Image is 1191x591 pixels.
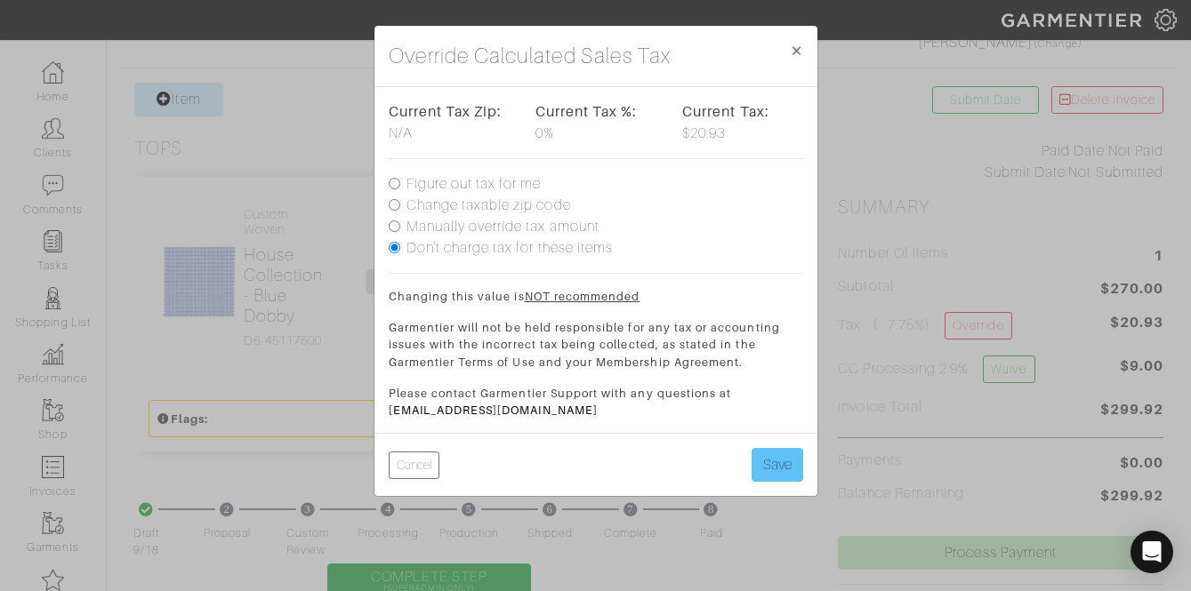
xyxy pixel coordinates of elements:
div: Open Intercom Messenger [1131,531,1173,573]
label: Figure out tax for me [406,173,542,195]
strong: Current Tax Zip: [389,103,503,120]
input: Change taxable zip code [389,199,400,211]
u: NOT recommended [525,290,640,303]
input: Manually override tax amount [389,220,400,232]
input: Don't charge tax for these items [389,242,400,253]
label: Don't charge tax for these items [406,237,614,259]
input: Figure out tax for me [389,178,400,189]
p: Please contact Garmentier Support with any questions at [389,385,803,419]
label: Change taxable zip code [406,195,571,216]
div: N/A [389,101,509,144]
button: Cancel [389,451,439,479]
button: Save [752,448,803,482]
h4: Override Calculated Sales Tax [389,40,671,72]
span: × [790,38,803,62]
a: [EMAIL_ADDRESS][DOMAIN_NAME] [389,403,598,417]
div: 0% [535,101,656,144]
label: Manually override tax amount [406,216,600,237]
p: Changing this value is [389,288,803,305]
strong: Current Tax: [682,103,769,120]
p: Garmentier will not be held responsible for any tax or accounting issues with the incorrect tax b... [389,319,803,371]
strong: Current Tax %: [535,103,638,120]
div: $20.93 [682,101,802,144]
